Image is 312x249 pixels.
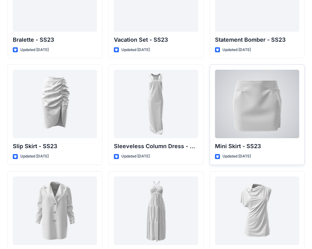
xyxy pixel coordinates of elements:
a: Halter Maxi Dress - SS23 [114,176,198,245]
p: Updated [DATE] [222,47,251,53]
a: Longline Blazer - SS23 [13,176,97,245]
a: Mini Skirt - SS23 [215,70,299,138]
p: Updated [DATE] [20,153,49,160]
a: Sleeveless Column Dress - SS23 [114,70,198,138]
p: Updated [DATE] [121,47,150,53]
p: Updated [DATE] [20,47,49,53]
p: Updated [DATE] [222,153,251,160]
p: Updated [DATE] [121,153,150,160]
a: Slip Skirt - SS23 [13,70,97,138]
p: Mini Skirt - SS23 [215,142,299,151]
p: Bralette - SS23 [13,35,97,44]
p: Slip Skirt - SS23 [13,142,97,151]
p: Statement Bomber - SS23 [215,35,299,44]
p: Sleeveless Column Dress - SS23 [114,142,198,151]
a: Ethereal Tunic - SS23 [215,176,299,245]
p: Vacation Set - SS23 [114,35,198,44]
